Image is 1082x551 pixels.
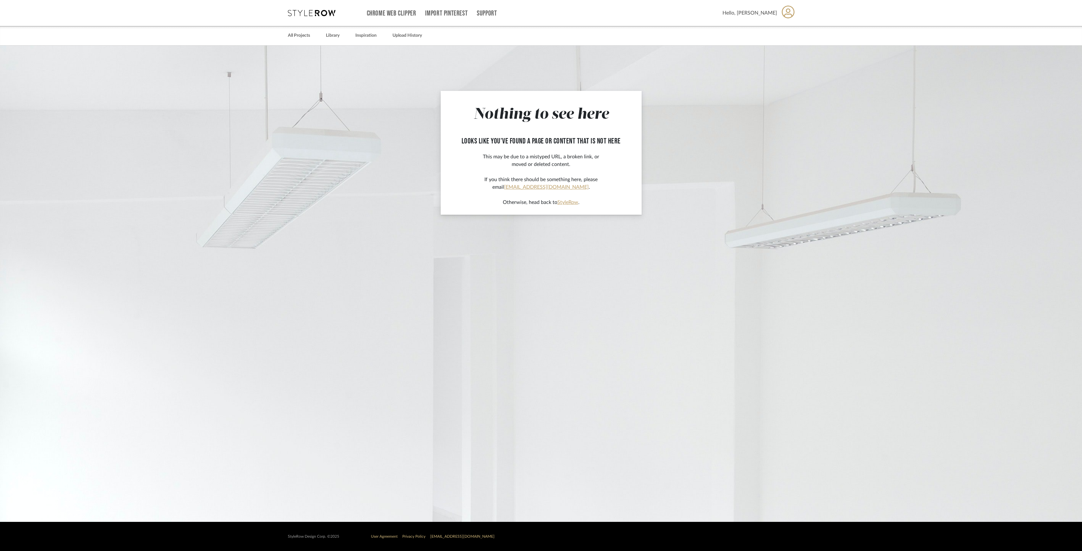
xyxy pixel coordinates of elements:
a: [EMAIL_ADDRESS][DOMAIN_NAME] [504,185,589,190]
a: StyleRow [557,200,578,205]
a: Library [326,31,340,40]
a: [EMAIL_ADDRESS][DOMAIN_NAME] [430,535,495,538]
a: User Agreement [371,535,398,538]
p: Otherwise, head back to . [453,199,629,206]
h2: looks like you’ve found a page or content that is not here [453,137,629,146]
a: All Projects [288,31,310,40]
a: Import Pinterest [425,11,468,16]
a: Inspiration [355,31,377,40]
a: Upload History [392,31,422,40]
p: This may be due to a mistyped URL, a broken link, or moved or deleted content. [453,153,629,168]
a: Chrome Web Clipper [367,11,416,16]
a: Support [477,11,497,16]
a: Privacy Policy [402,535,425,538]
p: If you think there should be something here, please email . [453,176,629,191]
div: StyleRow Design Corp. ©2025 [288,534,339,539]
span: Hello, [PERSON_NAME] [722,9,777,17]
h1: Nothing to see here [453,106,629,124]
